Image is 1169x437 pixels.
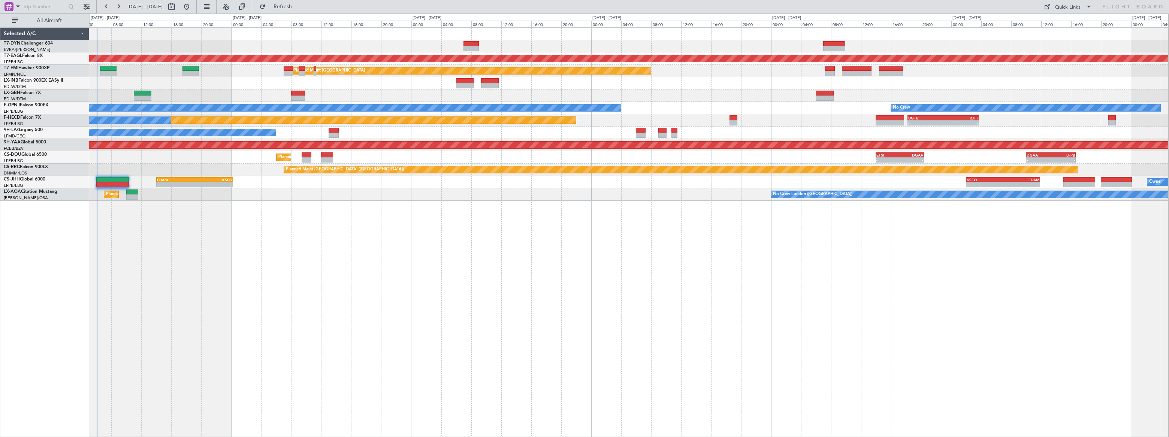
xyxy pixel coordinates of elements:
a: LX-AOACitation Mustang [4,189,57,194]
div: EHAM [1003,177,1039,182]
div: DGAA [1027,153,1051,157]
div: - [876,158,900,162]
div: - [1027,158,1051,162]
a: CS-RRCFalcon 900LX [4,165,48,169]
div: 12:00 [501,21,531,27]
div: 12:00 [1041,21,1071,27]
div: [DATE] - [DATE] [592,15,621,21]
div: Planned Maint [GEOGRAPHIC_DATA] ([GEOGRAPHIC_DATA]) [106,189,224,200]
div: Owner [1149,176,1162,188]
span: LX-AOA [4,189,21,194]
div: [DATE] - [DATE] [233,15,262,21]
div: 08:00 [651,21,681,27]
a: LFPB/LBG [4,109,23,114]
div: 08:00 [112,21,142,27]
a: LFMD/CEQ [4,133,25,139]
span: LX-GBH [4,91,20,95]
a: F-HECDFalcon 7X [4,115,41,120]
div: - [157,182,195,187]
div: 04:00 [621,21,651,27]
a: [PERSON_NAME]/QSA [4,195,48,201]
span: CS-DOU [4,152,21,157]
div: 16:00 [172,21,202,27]
div: 20:00 [381,21,411,27]
a: EDLW/DTM [4,96,26,102]
div: Planned Maint [GEOGRAPHIC_DATA] ([GEOGRAPHIC_DATA]) [278,152,396,163]
a: DNMM/LOS [4,170,27,176]
div: 12:00 [681,21,711,27]
a: LFPB/LBG [4,158,23,164]
div: [DATE] - [DATE] [952,15,981,21]
a: FCBB/BZV [4,146,24,151]
span: T7-EMI [4,66,18,70]
div: UGTB [908,116,943,120]
div: 12:00 [142,21,172,27]
a: LFPB/LBG [4,183,23,188]
div: 08:00 [292,21,321,27]
button: Refresh [256,1,301,13]
div: - [1051,158,1075,162]
div: 16:00 [711,21,741,27]
div: 00:00 [1131,21,1161,27]
div: No Crew [893,102,910,113]
div: [DATE] - [DATE] [91,15,120,21]
a: F-GPNJFalcon 900EX [4,103,48,107]
div: [DATE] - [DATE] [1132,15,1161,21]
a: 9H-LPZLegacy 500 [4,128,43,132]
span: 9H-LPZ [4,128,19,132]
div: 00:00 [771,21,801,27]
button: All Aircraft [8,15,81,27]
div: [DATE] - [DATE] [413,15,441,21]
div: - [900,158,923,162]
span: All Aircraft [19,18,79,23]
div: 20:00 [921,21,951,27]
button: Quick Links [1040,1,1096,13]
div: 16:00 [351,21,381,27]
a: EDLW/DTM [4,84,26,89]
div: 20:00 [561,21,591,27]
span: T7-DYN [4,41,21,46]
div: RJTT [943,116,978,120]
div: - [1003,182,1039,187]
div: ETSI [876,153,900,157]
a: LX-INBFalcon 900EX EASy II [4,78,63,83]
div: [DATE] - [DATE] [772,15,801,21]
div: 08:00 [1011,21,1041,27]
span: T7-EAGL [4,54,22,58]
span: CS-JHH [4,177,20,182]
div: 20:00 [202,21,232,27]
a: CS-JHHGlobal 6000 [4,177,45,182]
div: 16:00 [891,21,921,27]
div: 20:00 [1101,21,1131,27]
div: 04:00 [82,21,112,27]
div: KSFO [967,177,1003,182]
div: 08:00 [471,21,501,27]
a: LFMN/NCE [4,72,26,77]
span: 9H-YAA [4,140,21,145]
div: Planned Maint [GEOGRAPHIC_DATA] ([GEOGRAPHIC_DATA]) [286,164,404,175]
div: Quick Links [1055,4,1081,11]
div: DGAA [900,153,923,157]
a: T7-EMIHawker 900XP [4,66,49,70]
span: F-GPNJ [4,103,20,107]
div: 00:00 [591,21,621,27]
div: KSFO [195,177,233,182]
div: 16:00 [531,21,561,27]
a: LFPB/LBG [4,121,23,127]
div: 20:00 [741,21,771,27]
div: 04:00 [441,21,471,27]
div: - [195,182,233,187]
div: 04:00 [262,21,292,27]
span: LX-INB [4,78,18,83]
a: T7-EAGLFalcon 8X [4,54,43,58]
div: 00:00 [411,21,441,27]
div: EHAM [157,177,195,182]
div: 00:00 [232,21,262,27]
div: - [943,121,978,125]
a: LFPB/LBG [4,59,23,65]
div: 04:00 [981,21,1011,27]
div: LFPB [1051,153,1075,157]
div: 04:00 [801,21,831,27]
div: 16:00 [1071,21,1101,27]
div: - [967,182,1003,187]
